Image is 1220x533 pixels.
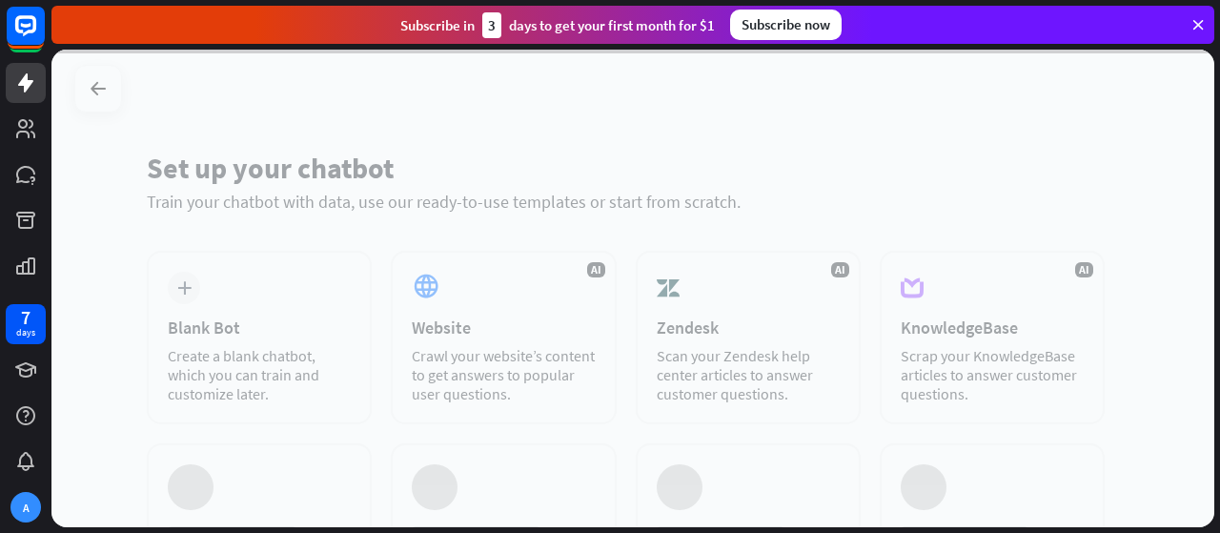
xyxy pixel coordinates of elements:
[730,10,842,40] div: Subscribe now
[400,12,715,38] div: Subscribe in days to get your first month for $1
[482,12,501,38] div: 3
[16,326,35,339] div: days
[21,309,30,326] div: 7
[10,492,41,523] div: A
[6,304,46,344] a: 7 days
